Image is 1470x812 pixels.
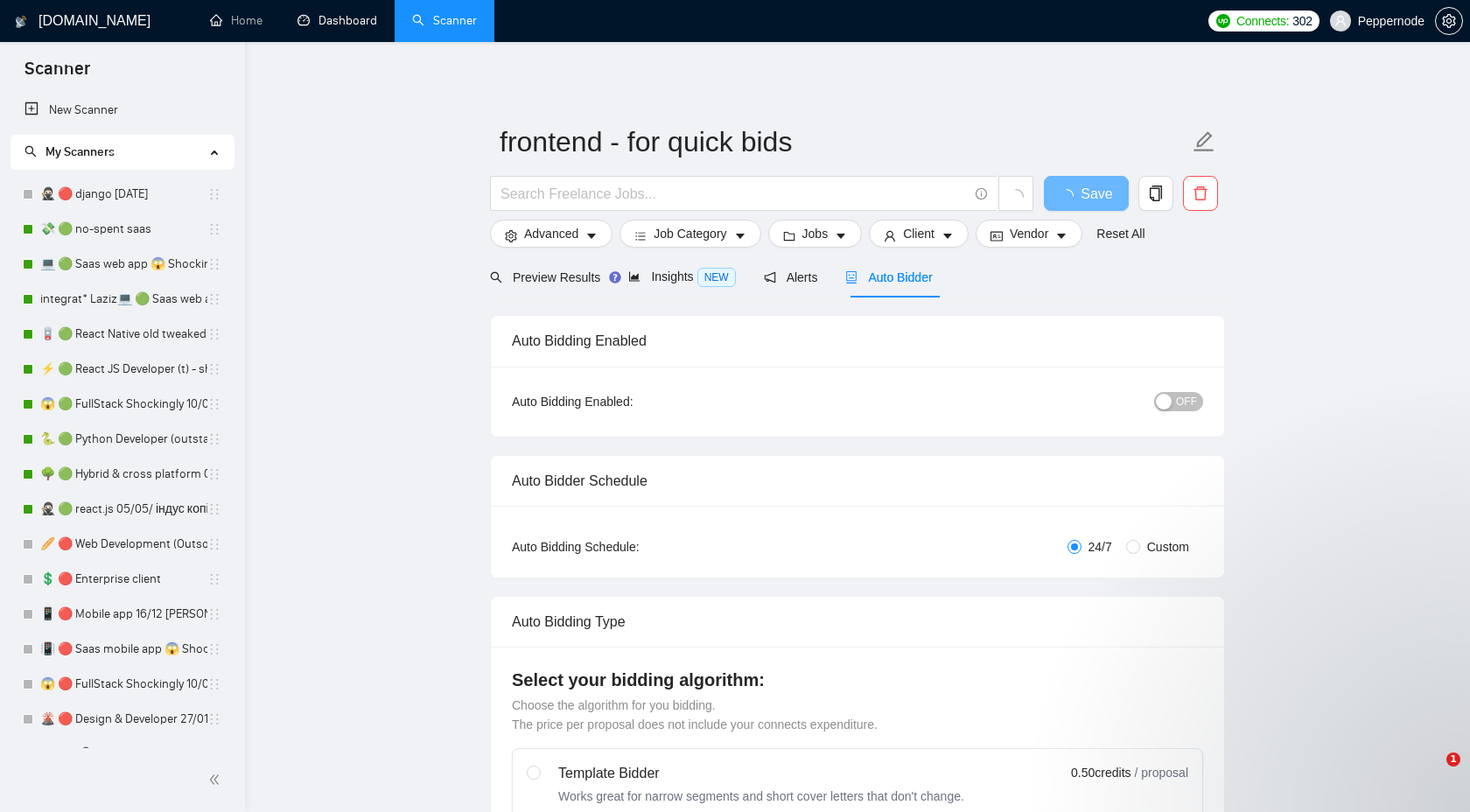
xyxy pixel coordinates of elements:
li: 💲 🔴 Enterprise client [10,562,234,597]
input: Search Freelance Jobs... [500,183,968,205]
span: notification [764,271,776,283]
div: Auto Bidding Enabled [512,316,1203,366]
li: New Scanner [10,93,234,128]
span: OFF [1176,392,1197,411]
li: 🌳 🟢 Hybrid & cross platform 07/04 changed start [10,457,234,492]
li: 🥖 🔴 Web Development (Outsource) [10,527,234,562]
span: Save [1081,183,1112,205]
span: Choose the algorithm for you bidding. The price per proposal does not include your connects expen... [512,698,878,731]
span: Client [903,224,934,243]
span: My Scanners [24,144,115,159]
a: 🌳 🟢 Hybrid & cross platform 07/04 changed start [40,457,207,492]
a: New Scanner [24,93,220,128]
li: 😱 🟢 FullStack Shockingly 10/01 [10,387,234,422]
span: Jobs [802,224,829,243]
span: / proposal [1135,764,1188,781]
button: settingAdvancedcaret-down [490,220,612,248]
li: integrat* Laziz💻 🟢 Saas web app 😱 Shockingly 27/11 [10,282,234,317]
span: Insights [628,269,735,283]
span: caret-down [941,229,954,242]
li: 🌋 🔴 Design & Developer 27/01 Illia profile [10,702,234,737]
span: Auto Bidder [845,270,932,284]
li: 💸 🟢 no-spent saas [10,212,234,247]
span: holder [207,362,221,376]
span: holder [207,327,221,341]
a: 🐍 🟢 Python Developer (outstaff) [40,422,207,457]
span: Preview Results [490,270,600,284]
li: 🥷🏻 🔴 django 13/02/25 [10,177,234,212]
a: 💸 🟢 no-spent saas [40,212,207,247]
span: Job Category [654,224,726,243]
span: holder [207,257,221,271]
span: loading [1008,189,1024,205]
div: Auto Bidding Type [512,597,1203,647]
h4: Select your bidding algorithm: [512,668,1203,692]
span: holder [207,292,221,306]
span: holder [207,432,221,446]
span: holder [207,642,221,656]
li: ⚡ 🟢 React JS Developer (t) - short 24/03 [10,352,234,387]
a: 💻 🟢 Saas web app 😱 Shockingly 27/11 [40,247,207,282]
a: ⚡ 🟢 React JS Developer (t) - short 24/03 [40,352,207,387]
span: Advanced [524,224,578,243]
div: Auto Bidding Enabled: [512,392,742,411]
button: Save [1044,176,1129,211]
a: searchScanner [412,13,477,28]
span: Alerts [764,270,818,284]
a: 📳 🔴 Saas mobile app 😱 Shockingly 10/01 [40,632,207,667]
button: copy [1138,176,1173,211]
span: holder [207,607,221,621]
span: folder [783,229,795,242]
span: bars [634,229,647,242]
span: holder [207,502,221,516]
a: dashboardDashboard [297,13,377,28]
span: holder [207,187,221,201]
button: barsJob Categorycaret-down [619,220,760,248]
li: 💻 🟢 Saas web app 😱 Shockingly 27/11 [10,247,234,282]
a: 🥖 🔴 Web Development (Outsource) [40,527,207,562]
span: Scanner [10,56,104,93]
a: setting [1435,14,1463,28]
a: 🥷🏻 🔴 django [DATE] [40,177,207,212]
span: idcard [990,229,1003,242]
span: holder [207,747,221,761]
li: 🐍 🟢 Python Developer (outstaff) [10,422,234,457]
a: homeHome [210,13,262,28]
span: My Scanners [45,144,115,159]
span: area-chart [628,270,640,283]
img: logo [15,8,27,36]
span: caret-down [835,229,847,242]
span: Vendor [1010,224,1048,243]
li: 🥷🏻 🟢 react.js 05/05/ індус копі 19/05 change end [10,492,234,527]
span: Custom [1140,537,1196,556]
span: setting [505,229,517,242]
a: 🪫 🟢 React Native old tweaked 05.05 індус копі [40,317,207,352]
button: idcardVendorcaret-down [976,220,1082,248]
li: 📱 🔴 Mobile app 16/12 Tamara's change [10,597,234,632]
div: Tooltip anchor [607,269,623,285]
span: user [1334,15,1347,27]
div: Auto Bidder Schedule [512,456,1203,506]
span: holder [207,467,221,481]
span: 24/7 [1081,537,1119,556]
span: info-circle [976,188,987,199]
a: 😱 🔴 FullStack Shockingly 10/01 V2 [40,667,207,702]
li: 🪫 🟢 React Native old tweaked 05.05 індус копі [10,317,234,352]
span: caret-down [1055,229,1067,242]
span: holder [207,677,221,691]
span: Connects: [1236,11,1289,31]
span: 0.50 credits [1071,763,1130,782]
span: user [884,229,896,242]
a: Reset All [1096,224,1144,243]
li: 😱 🔴 FullStack Shockingly 10/01 V2 [10,667,234,702]
button: delete [1183,176,1218,211]
span: double-left [208,771,226,788]
a: 🌋 🔴 Design & Developer 27/01 Illia profile [40,702,207,737]
li: [vymir] 🥷🏻 react.js [10,737,234,772]
span: search [24,145,37,157]
span: search [490,271,502,283]
span: caret-down [734,229,746,242]
span: holder [207,397,221,411]
img: upwork-logo.png [1216,14,1230,28]
span: setting [1436,14,1462,28]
